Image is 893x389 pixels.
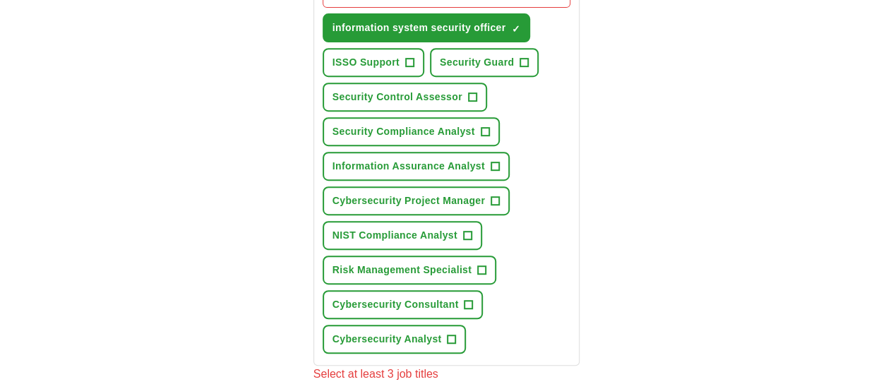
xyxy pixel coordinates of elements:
span: information system security officer [332,20,506,35]
span: Risk Management Specialist [332,263,472,277]
span: NIST Compliance Analyst [332,228,457,243]
button: Cybersecurity Project Manager [323,186,510,215]
button: Security Control Assessor [323,83,487,112]
span: Security Control Assessor [332,90,462,104]
span: Cybersecurity Analyst [332,332,442,347]
button: Cybersecurity Analyst [323,325,467,354]
span: Security Compliance Analyst [332,124,475,139]
span: Security Guard [440,55,514,70]
button: NIST Compliance Analyst [323,221,482,250]
button: information system security officer✓ [323,13,531,42]
button: Cybersecurity Consultant [323,290,484,319]
span: ✓ [511,23,520,35]
button: Security Guard [430,48,539,77]
button: ISSO Support [323,48,424,77]
button: Risk Management Specialist [323,256,496,285]
span: Cybersecurity Project Manager [332,193,485,208]
button: Security Compliance Analyst [323,117,500,146]
span: ISSO Support [332,55,400,70]
div: Select at least 3 job titles [313,366,580,383]
button: Information Assurance Analyst [323,152,510,181]
span: Information Assurance Analyst [332,159,485,174]
span: Cybersecurity Consultant [332,297,459,312]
